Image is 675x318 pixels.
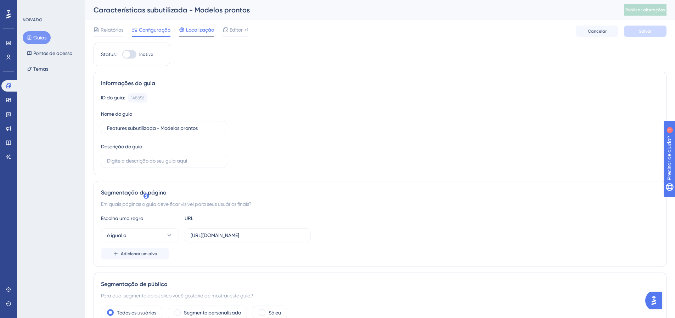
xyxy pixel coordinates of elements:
[117,310,156,316] font: Todos os usuários
[101,248,169,259] button: Adicionar um alvo
[588,29,607,34] font: Cancelar
[576,26,618,37] button: Cancelar
[107,157,221,165] input: Digite a descrição do seu guia aqui
[101,51,117,57] font: Status:
[23,31,51,44] button: Guias
[94,6,250,14] font: Características subutilizada - Modelos prontos
[624,4,666,16] button: Publicar alterações
[66,4,68,9] div: 1
[191,231,305,239] input: seusite.com/caminho
[101,111,133,117] font: Nome do guia
[23,47,77,60] button: Pontos de acesso
[639,29,652,34] font: Salvar
[33,35,46,40] font: Guias
[107,124,221,132] input: Digite o nome do seu guia aqui
[121,251,157,256] font: Adicionar um alvo
[101,189,167,196] font: Segmentação de página
[101,201,251,207] font: Em quais páginas o guia deve ficar visível para seus usuários finais?
[625,7,665,12] font: Publicar alterações
[185,215,193,221] font: URL
[101,228,179,242] button: é igual a
[184,310,241,316] font: Segmento personalizado
[17,3,61,9] font: Precisar de ajuda?
[23,62,52,75] button: Temas
[33,50,72,56] font: Pontos de acesso
[230,27,243,33] font: Editor
[131,95,144,100] font: 148856
[33,66,48,72] font: Temas
[139,27,170,33] font: Configuração
[624,26,666,37] button: Salvar
[101,293,253,298] font: Para qual segmento do público você gostaria de mostrar este guia?
[101,27,123,33] font: Relatórios
[101,95,125,100] font: ID do guia:
[139,52,153,57] font: Inativo
[186,27,214,33] font: Localização
[23,17,43,22] font: NOIVADO
[101,215,144,221] font: Escolha uma regra
[101,80,155,87] font: Informações do guia
[101,281,168,287] font: Segmentação de público
[645,290,666,311] iframe: Iniciador do Assistente de IA do UserGuiding
[269,310,281,316] font: Só eu
[101,144,142,149] font: Descrição do guia
[107,232,126,238] font: é igual a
